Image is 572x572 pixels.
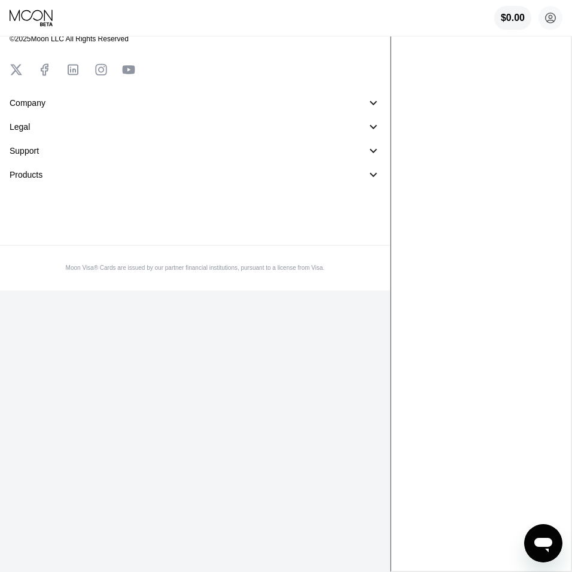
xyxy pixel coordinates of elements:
[56,264,334,271] div: Moon Visa® Cards are issued by our partner financial institutions, pursuant to a license from Visa.
[10,98,45,108] div: Company
[366,96,381,110] div: 󰅀
[10,35,381,43] div: © 2025 Moon LLC All Rights Reserved
[10,122,30,132] div: Legal
[494,6,531,30] div: $0.00
[10,146,39,156] div: Support
[366,144,381,158] div: 󰅀
[501,13,525,23] div: $0.00
[524,524,562,562] iframe: Button to launch messaging window
[366,168,381,182] div: 󰅀
[10,170,42,179] div: Products
[366,120,381,134] div: 󰅀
